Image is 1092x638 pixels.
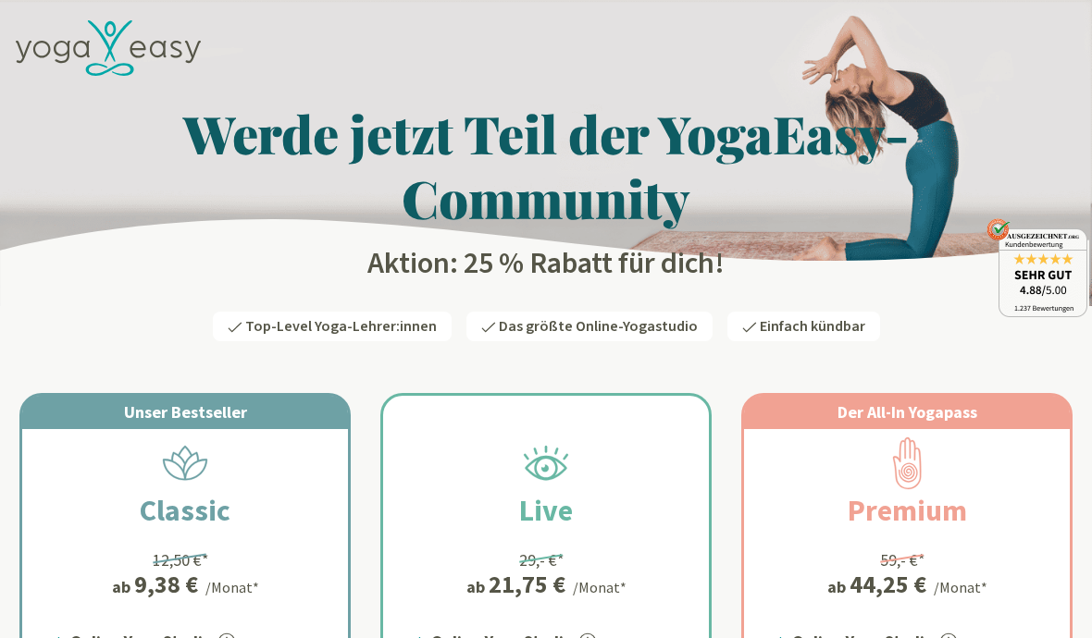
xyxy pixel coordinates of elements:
div: /Monat* [205,576,259,598]
h2: Premium [803,488,1011,533]
h1: Werde jetzt Teil der YogaEasy-Community [5,101,1087,230]
span: Das größte Online-Yogastudio [499,316,698,337]
div: 21,75 € [489,572,565,596]
div: 12,50 €* [153,547,209,572]
span: Top-Level Yoga-Lehrer:innen [245,316,437,337]
span: ab [466,574,489,599]
div: 44,25 € [850,572,926,596]
img: ausgezeichnet_badge.png [987,218,1087,317]
div: 59,- €* [880,547,925,572]
div: /Monat* [573,576,627,598]
h2: Live [475,488,617,533]
span: Einfach kündbar [760,316,865,337]
span: Unser Bestseller [124,401,247,423]
span: ab [112,574,134,599]
span: ab [827,574,850,599]
h2: Aktion: 25 % Rabatt für dich! [5,245,1087,282]
div: /Monat* [934,576,987,598]
h2: Classic [95,488,275,533]
div: 29,- €* [519,547,565,572]
div: 9,38 € [134,572,198,596]
span: Der All-In Yogapass [838,401,977,423]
